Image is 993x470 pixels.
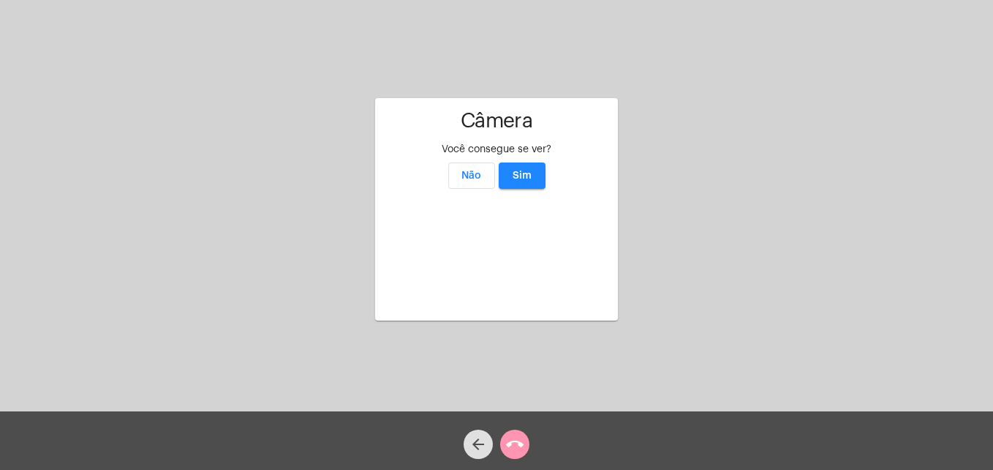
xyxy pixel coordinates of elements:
button: Sim [499,163,545,189]
span: Sim [513,171,532,181]
span: Não [461,171,481,181]
span: Você consegue se ver? [442,144,551,154]
mat-icon: arrow_back [469,436,487,453]
h1: Câmera [387,110,606,133]
mat-icon: call_end [506,436,524,453]
button: Não [448,163,495,189]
